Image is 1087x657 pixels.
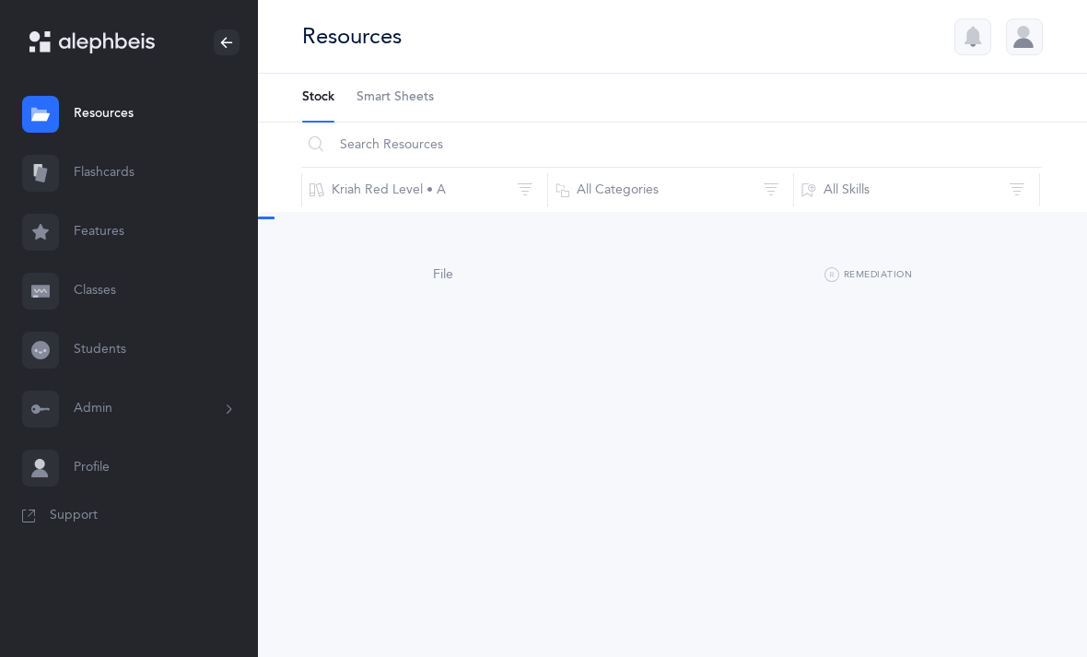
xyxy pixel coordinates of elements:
button: All Categories [547,168,794,212]
button: Remediation [824,264,912,287]
span: File [433,267,453,282]
span: Support [50,507,98,525]
button: All Skills [793,168,1040,212]
button: Kriah Red Level • A [301,168,548,212]
span: Smart Sheets [356,88,434,107]
div: Resources [302,21,402,52]
input: Search Resources [301,123,1042,167]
